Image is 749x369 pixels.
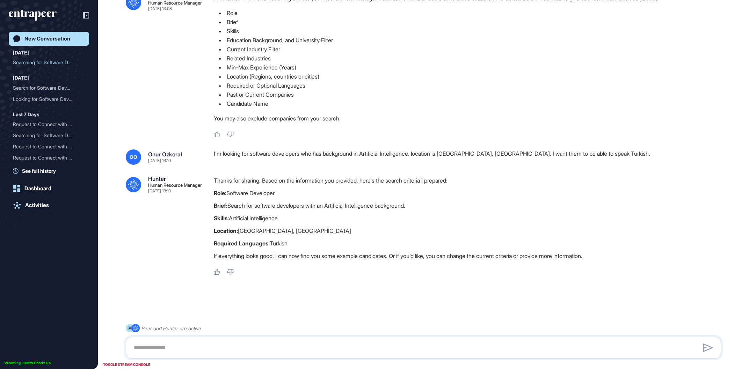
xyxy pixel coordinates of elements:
[214,27,727,36] li: Skills
[24,185,51,192] div: Dashboard
[13,110,39,119] div: Last 7 Days
[214,81,727,90] li: Required or Optional Languages
[13,49,29,57] div: [DATE]
[13,82,79,94] div: Search for Software Devel...
[214,215,229,222] strong: Skills:
[13,57,79,68] div: Searching for Software De...
[13,152,85,163] div: Request to Connect with Hunter
[214,63,727,72] li: Min-Max Experience (Years)
[13,141,85,152] div: Request to Connect with Hunter
[9,10,57,21] div: entrapeer-logo
[214,45,727,54] li: Current Industry Filter
[148,1,202,5] div: Human Resource Manager
[214,54,727,63] li: Related Industries
[9,198,89,212] a: Activities
[9,182,89,195] a: Dashboard
[148,189,171,193] div: [DATE] 13:10
[214,114,727,123] p: You may also exclude companies from your search.
[13,130,85,141] div: Searching for Software Developers with Banking or Finance Experience in Turkiye (Max 5 Years Expe...
[13,57,85,68] div: Searching for Software Developers with AI Background in Ottawa who Speak Turkish
[214,17,727,27] li: Brief
[214,189,727,198] p: Software Developer
[130,154,137,160] span: OO
[25,202,49,208] div: Activities
[214,202,227,209] strong: Brief:
[214,201,727,210] p: Search for software developers with an Artificial Intelligence background.
[13,74,29,82] div: [DATE]
[13,94,85,105] div: Looking for Software Developers with Banking or Finance Experience in Turkiye (Max 5 Years)
[214,214,727,223] p: Artificial Intelligence
[214,90,727,99] li: Past or Current Companies
[148,7,172,11] div: [DATE] 13:08
[214,99,727,108] li: Candidate Name
[214,251,727,260] p: If everything looks good, I can now find you some example candidates. Or if you'd like, you can c...
[214,176,727,185] p: Thanks for sharing. Based on the information you provided, here's the search criteria I prepared:
[214,240,270,247] strong: Required Languages:
[141,324,201,333] div: Peer and Hunter are active
[22,167,56,175] span: See full history
[13,167,89,175] a: See full history
[13,82,85,94] div: Search for Software Developers with Banking or Finance Experience in Turkiye (Max 5 Years Experie...
[13,119,79,130] div: Request to Connect with H...
[13,94,79,105] div: Looking for Software Deve...
[148,183,202,187] div: Human Resource Manager
[214,8,727,17] li: Role
[214,227,238,234] strong: Location:
[214,226,727,235] p: [GEOGRAPHIC_DATA], [GEOGRAPHIC_DATA]
[214,36,727,45] li: Education Background, and University Filter
[13,130,79,141] div: Searching for Software De...
[148,158,171,163] div: [DATE] 13:10
[13,119,85,130] div: Request to Connect with Hunter
[13,152,79,163] div: Request to Connect with H...
[148,152,182,157] div: Onur Ozkoral
[9,32,89,46] a: New Conversation
[214,239,727,248] p: Turkish
[214,149,727,165] div: I'm looking for software developers who has background in Artificial Intelligence. location is [G...
[214,190,226,197] strong: Role:
[13,141,79,152] div: Request to Connect with H...
[24,36,70,42] div: New Conversation
[148,176,166,182] div: Hunter
[214,72,727,81] li: Location (Regions, countries or cities)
